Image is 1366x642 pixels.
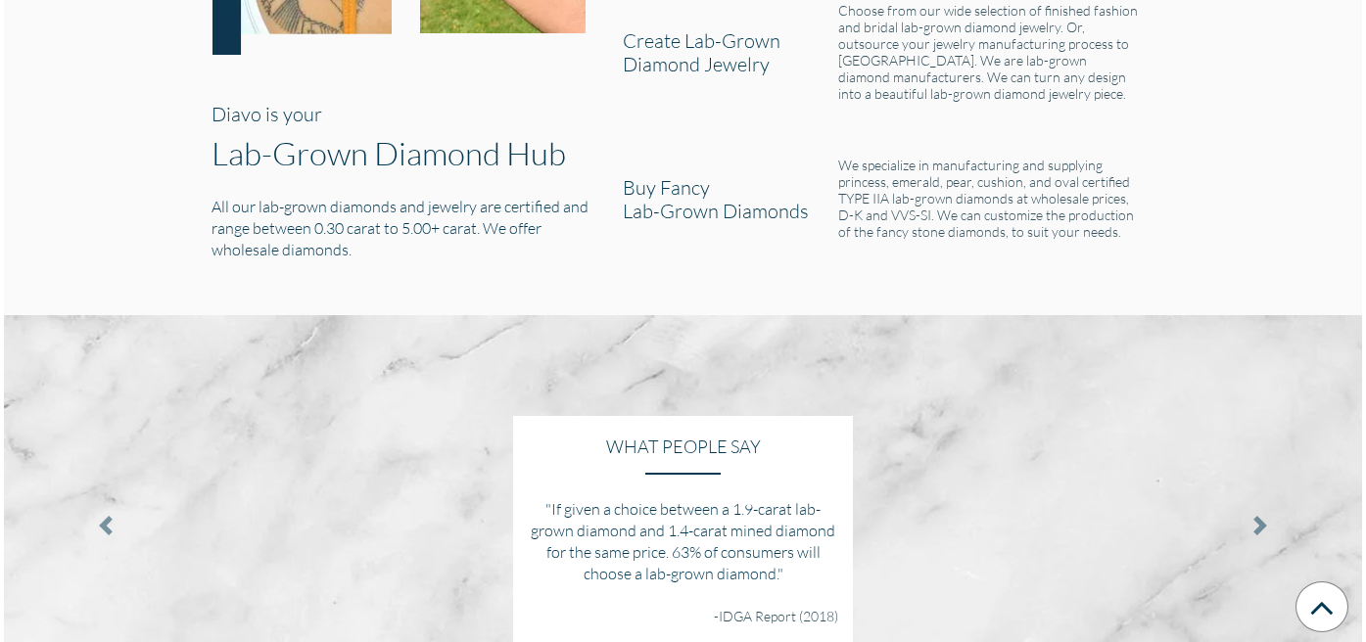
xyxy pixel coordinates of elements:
[623,175,838,222] h3: Buy Fancy Lab-Grown Diamonds
[623,175,838,222] a: Buy FancyLab-Grown Diamonds
[528,436,838,457] h4: WHAT PEOPLE SAY
[212,102,600,125] h3: Diavo is your
[623,28,838,75] h3: Create Lab-Grown Diamond Jewelry
[623,28,838,75] a: Create Lab-GrownDiamond Jewelry
[212,133,600,172] h1: Lab-Grown Diamond Hub
[838,2,1141,102] h6: Choose from our wide selection of finished fashion and bridal lab-grown diamond jewelry. Or, outs...
[528,498,838,584] h5: "If given a choice between a 1.9-carat lab-grown diamond and 1.4-carat mined diamond for the same...
[838,157,1141,240] h6: We specialize in manufacturing and supplying princess, emerald, pear, cushion, and oval certified...
[528,608,838,624] h6: -IDGA Report (2018)
[212,196,600,260] h5: All our lab-grown diamonds and jewelry are certified and range between 0.30 carat to 5.00+ carat....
